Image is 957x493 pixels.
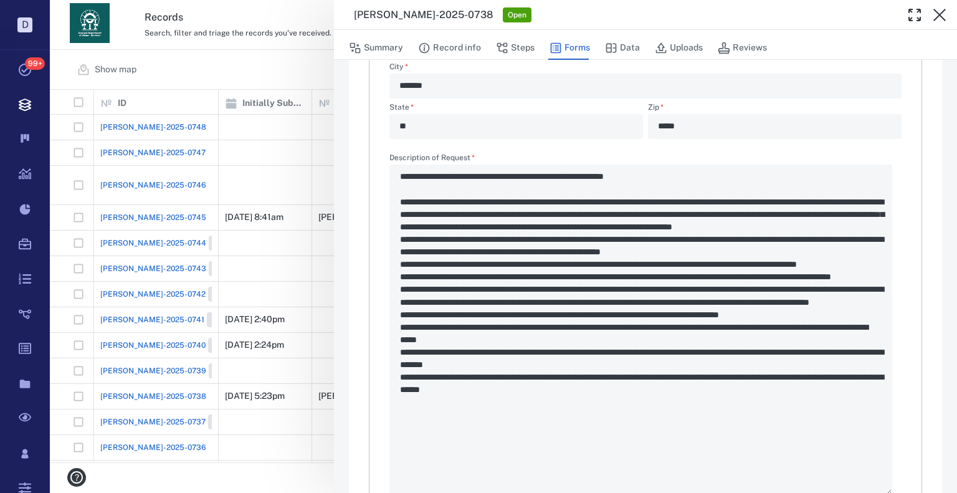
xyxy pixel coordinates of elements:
[17,17,32,32] p: D
[349,36,403,60] button: Summary
[648,103,902,114] label: Zip
[496,36,535,60] button: Steps
[389,154,902,165] label: Description of Request
[927,2,952,27] button: Close
[505,10,529,21] span: Open
[28,9,54,20] span: Help
[655,36,703,60] button: Uploads
[902,2,927,27] button: Toggle Fullscreen
[605,36,640,60] button: Data
[550,36,590,60] button: Forms
[25,57,45,70] span: 99+
[418,36,481,60] button: Record info
[389,63,902,74] label: City
[718,36,767,60] button: Reviews
[389,103,643,114] label: State
[354,7,493,22] h3: [PERSON_NAME]-2025-0738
